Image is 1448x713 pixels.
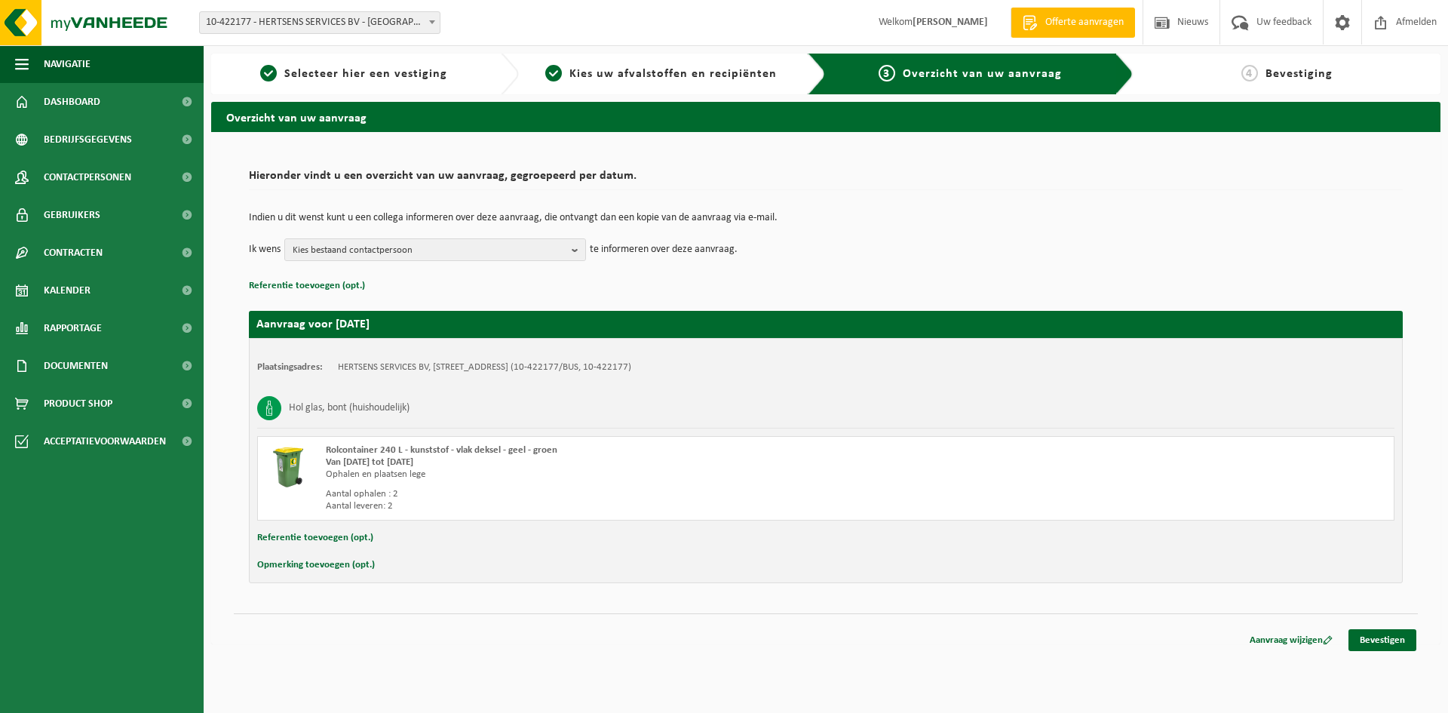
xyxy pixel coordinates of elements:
[1238,629,1344,651] a: Aanvraag wijzigen
[903,68,1062,80] span: Overzicht van uw aanvraag
[545,65,562,81] span: 2
[326,488,886,500] div: Aantal ophalen : 2
[265,444,311,490] img: WB-0240-HPE-GN-50.png
[44,158,131,196] span: Contactpersonen
[44,347,108,385] span: Documenten
[526,65,796,83] a: 2Kies uw afvalstoffen en recipiënten
[913,17,988,28] strong: [PERSON_NAME]
[257,528,373,548] button: Referentie toevoegen (opt.)
[1241,65,1258,81] span: 4
[879,65,895,81] span: 3
[211,102,1440,131] h2: Overzicht van uw aanvraag
[44,45,90,83] span: Navigatie
[44,196,100,234] span: Gebruikers
[260,65,277,81] span: 1
[1348,629,1416,651] a: Bevestigen
[249,238,281,261] p: Ik wens
[199,11,440,34] span: 10-422177 - HERTSENS SERVICES BV - KRUIBEKE
[256,318,370,330] strong: Aanvraag voor [DATE]
[257,555,375,575] button: Opmerking toevoegen (opt.)
[249,213,1403,223] p: Indien u dit wenst kunt u een collega informeren over deze aanvraag, die ontvangt dan een kopie v...
[569,68,777,80] span: Kies uw afvalstoffen en recipiënten
[249,170,1403,190] h2: Hieronder vindt u een overzicht van uw aanvraag, gegroepeerd per datum.
[44,83,100,121] span: Dashboard
[44,309,102,347] span: Rapportage
[326,445,557,455] span: Rolcontainer 240 L - kunststof - vlak deksel - geel - groen
[326,469,886,481] div: Ophalen en plaatsen lege
[44,121,132,158] span: Bedrijfsgegevens
[257,362,323,372] strong: Plaatsingsadres:
[219,65,489,83] a: 1Selecteer hier een vestiging
[44,423,166,460] span: Acceptatievoorwaarden
[326,457,413,467] strong: Van [DATE] tot [DATE]
[338,361,631,373] td: HERTSENS SERVICES BV, [STREET_ADDRESS] (10-422177/BUS, 10-422177)
[44,385,112,423] span: Product Shop
[590,238,738,261] p: te informeren over deze aanvraag.
[326,500,886,512] div: Aantal leveren: 2
[284,238,586,261] button: Kies bestaand contactpersoon
[1265,68,1333,80] span: Bevestiging
[44,234,103,272] span: Contracten
[44,272,90,309] span: Kalender
[1011,8,1135,38] a: Offerte aanvragen
[200,12,440,33] span: 10-422177 - HERTSENS SERVICES BV - KRUIBEKE
[289,396,410,420] h3: Hol glas, bont (huishoudelijk)
[284,68,447,80] span: Selecteer hier een vestiging
[1042,15,1127,30] span: Offerte aanvragen
[293,239,566,262] span: Kies bestaand contactpersoon
[249,276,365,296] button: Referentie toevoegen (opt.)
